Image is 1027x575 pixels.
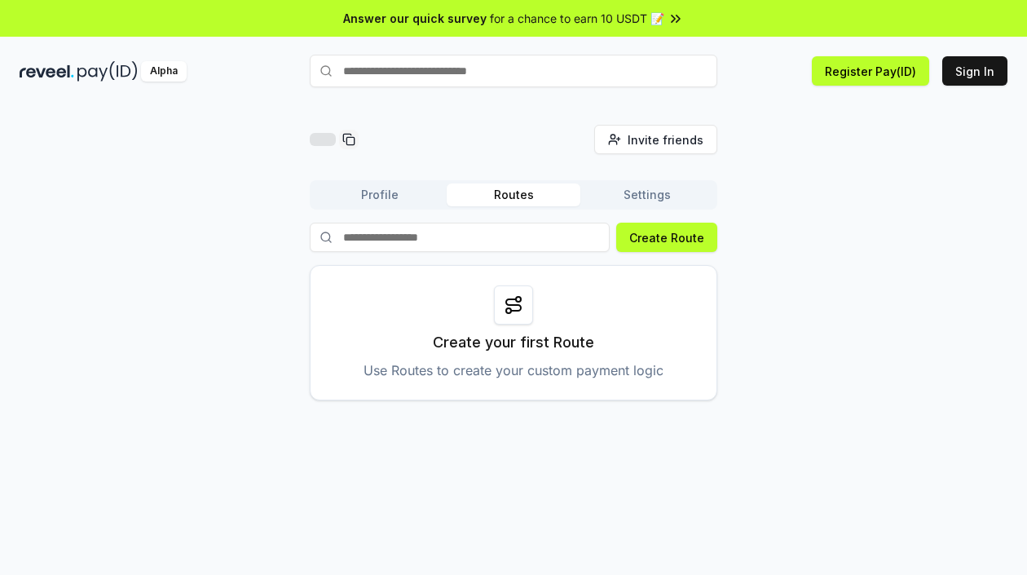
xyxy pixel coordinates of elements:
span: Invite friends [628,131,703,148]
img: reveel_dark [20,61,74,82]
p: Create your first Route [433,331,594,354]
button: Invite friends [594,125,717,154]
div: Alpha [141,61,187,82]
button: Profile [313,184,447,206]
span: for a chance to earn 10 USDT 📝 [490,10,664,27]
button: Create Route [616,223,717,252]
button: Register Pay(ID) [812,56,929,86]
button: Settings [580,184,714,206]
span: Answer our quick survey [343,10,487,27]
img: pay_id [77,61,138,82]
p: Use Routes to create your custom payment logic [364,360,663,380]
button: Routes [447,184,580,206]
button: Sign In [942,56,1007,86]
